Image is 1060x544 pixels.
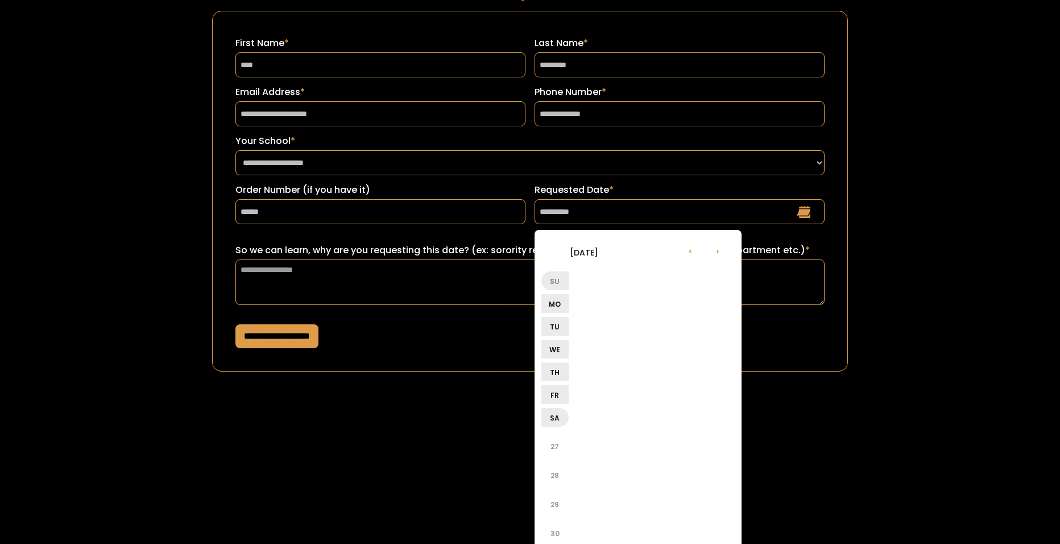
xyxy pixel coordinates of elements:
[235,134,825,148] label: Your School
[535,36,825,50] label: Last Name
[541,432,569,460] li: 27
[541,491,569,518] li: 29
[541,340,569,358] li: We
[541,317,569,336] li: Tu
[541,362,569,381] li: Th
[212,11,848,372] form: Request a Date Form
[235,183,525,197] label: Order Number (if you have it)
[704,237,731,264] li: ›
[235,244,825,257] label: So we can learn, why are you requesting this date? (ex: sorority recruitment, lease turn over for...
[541,238,627,266] li: [DATE]
[541,408,569,427] li: Sa
[541,385,569,404] li: Fr
[535,85,825,99] label: Phone Number
[235,85,525,99] label: Email Address
[541,461,569,489] li: 28
[535,183,825,197] label: Requested Date
[235,36,525,50] label: First Name
[677,237,704,264] li: ‹
[541,271,569,290] li: Su
[541,294,569,313] li: Mo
